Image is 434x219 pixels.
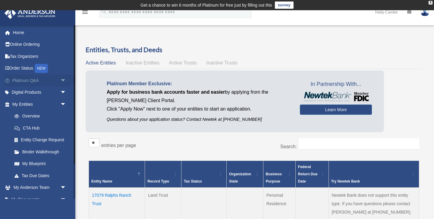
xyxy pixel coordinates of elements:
span: Record Type [147,179,169,183]
span: In Partnership With... [300,80,372,89]
span: arrow_drop_down [60,86,72,99]
i: menu [81,8,89,16]
a: Platinum Q&Aarrow_drop_down [4,74,75,86]
p: by applying from the [PERSON_NAME] Client Portal. [107,88,291,105]
img: User Pic [420,8,429,16]
a: Order StatusNEW [4,62,75,75]
a: CTA Hub [8,122,72,134]
i: search [101,8,107,15]
span: Inactive Trusts [206,60,237,65]
a: Learn More [300,105,372,115]
th: Federal Return Due Date: Activate to sort [295,161,329,188]
th: Tax Status: Activate to sort [181,161,227,188]
span: Business Purpose [266,172,282,183]
a: Tax Due Dates [8,170,72,182]
th: Entity Name: Activate to invert sorting [89,161,145,188]
p: Questions about your application status? Contact Newtek at [PHONE_NUMBER] [107,116,291,123]
a: Digital Productsarrow_drop_down [4,86,75,99]
th: Try Newtek Bank : Activate to sort [329,161,419,188]
img: Anderson Advisors Platinum Portal [3,7,57,19]
div: Get a chance to win 6 months of Platinum for free just by filling out this [140,2,272,9]
div: Try Newtek Bank [331,178,410,185]
span: Active Entities [86,60,116,65]
h3: Entities, Trusts, and Deeds [86,45,422,55]
span: Active Trusts [169,60,197,65]
span: Tax Status [184,179,202,183]
a: Binder Walkthrough [8,146,72,158]
div: NEW [35,64,48,73]
label: entries per page [101,143,136,148]
span: arrow_drop_down [60,98,72,111]
a: My Blueprint [8,158,72,170]
span: Federal Return Due Date [298,165,318,183]
p: Click "Apply Now" next to one of your entities to start an application. [107,105,291,113]
img: NewtekBankLogoSM.png [303,92,369,102]
span: Apply for business bank accounts faster and easier [107,89,225,95]
th: Organization State: Activate to sort [227,161,263,188]
a: survey [275,2,294,9]
span: arrow_drop_down [60,74,72,87]
label: Search: [280,144,297,149]
a: menu [81,11,89,16]
a: Home [4,27,75,39]
a: My Anderson Teamarrow_drop_down [4,182,75,194]
span: Organization State [229,172,251,183]
a: Tax Organizers [4,50,75,62]
th: Business Purpose: Activate to sort [263,161,295,188]
span: Entity Name [91,179,112,183]
a: Online Ordering [4,39,75,51]
a: Overview [8,110,69,122]
span: Inactive Entities [126,60,159,65]
a: My Documentsarrow_drop_down [4,193,75,205]
div: close [429,1,432,5]
span: arrow_drop_down [60,193,72,206]
th: Record Type: Activate to sort [145,161,181,188]
a: My Entitiesarrow_drop_down [4,98,72,110]
span: arrow_drop_down [60,182,72,194]
a: Entity Change Request [8,134,72,146]
p: Platinum Member Exclusive: [107,80,291,88]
